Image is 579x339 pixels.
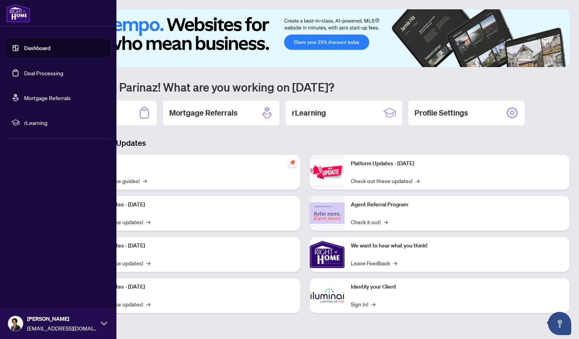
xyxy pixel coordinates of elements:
[559,59,562,62] button: 6
[40,9,570,67] img: Slide 0
[351,201,563,209] p: Agent Referral Program
[24,69,63,76] a: Deal Processing
[8,316,23,331] img: Profile Icon
[351,300,375,308] a: Sign In!→
[310,160,345,184] img: Platform Updates - June 23, 2025
[546,59,550,62] button: 4
[518,59,531,62] button: 1
[6,4,30,22] img: logo
[351,159,563,168] p: Platform Updates - [DATE]
[24,118,105,127] span: rLearning
[81,201,294,209] p: Platform Updates - [DATE]
[548,312,571,335] button: Open asap
[540,59,543,62] button: 3
[416,176,420,185] span: →
[40,138,570,149] h3: Brokerage & Industry Updates
[310,202,345,224] img: Agent Referral Program
[24,45,50,52] a: Dashboard
[169,107,237,118] h2: Mortgage Referrals
[27,315,97,323] span: [PERSON_NAME]
[351,259,397,267] a: Leave Feedback→
[40,80,570,94] h1: Welcome back Parinaz! What are you working on [DATE]?
[553,59,556,62] button: 5
[310,237,345,272] img: We want to hear what you think!
[292,107,326,118] h2: rLearning
[534,59,537,62] button: 2
[351,218,388,226] a: Check it out!→
[24,94,71,101] a: Mortgage Referrals
[81,283,294,291] p: Platform Updates - [DATE]
[414,107,468,118] h2: Profile Settings
[371,300,375,308] span: →
[146,300,150,308] span: →
[351,242,563,250] p: We want to hear what you think!
[143,176,147,185] span: →
[288,158,297,167] span: pushpin
[393,259,397,267] span: →
[81,242,294,250] p: Platform Updates - [DATE]
[27,324,97,332] span: [EMAIL_ADDRESS][DOMAIN_NAME]
[310,278,345,313] img: Identify your Client
[351,176,420,185] a: Check out these updates!→
[384,218,388,226] span: →
[351,283,563,291] p: Identify your Client
[146,259,150,267] span: →
[146,218,150,226] span: →
[81,159,294,168] p: Self-Help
